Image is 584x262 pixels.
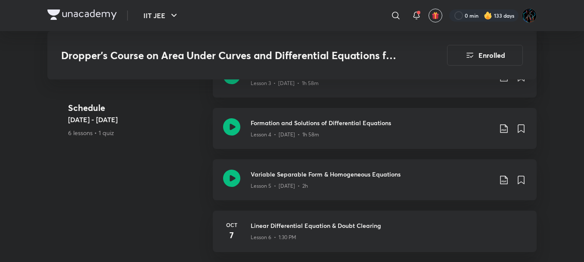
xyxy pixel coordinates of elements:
[68,101,206,114] h4: Schedule
[251,234,296,241] p: Lesson 6 • 1:30 PM
[68,114,206,125] h5: [DATE] - [DATE]
[68,128,206,137] p: 6 lessons • 1 quiz
[251,79,319,87] p: Lesson 3 • [DATE] • 1h 58m
[251,118,492,127] h3: Formation and Solutions of Differential Equations
[213,159,537,211] a: Variable Separable Form & Homogeneous EquationsLesson 5 • [DATE] • 2h
[223,221,240,229] h6: Oct
[251,221,526,230] h3: Linear Differential Equation & Doubt Clearing
[432,12,439,19] img: avatar
[213,57,537,108] a: Differential Equations-Degree and orderLesson 3 • [DATE] • 1h 58m
[47,9,117,20] img: Company Logo
[484,11,492,20] img: streak
[61,49,398,62] h3: Dropper's Course on Area Under Curves and Differential Equations for JEE 2026
[213,108,537,159] a: Formation and Solutions of Differential EquationsLesson 4 • [DATE] • 1h 58m
[447,45,523,66] button: Enrolled
[251,170,492,179] h3: Variable Separable Form & Homogeneous Equations
[251,182,308,190] p: Lesson 5 • [DATE] • 2h
[251,131,319,139] p: Lesson 4 • [DATE] • 1h 58m
[223,229,240,242] h4: 7
[47,9,117,22] a: Company Logo
[429,9,442,22] button: avatar
[138,7,184,24] button: IIT JEE
[522,8,537,23] img: Umang Raj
